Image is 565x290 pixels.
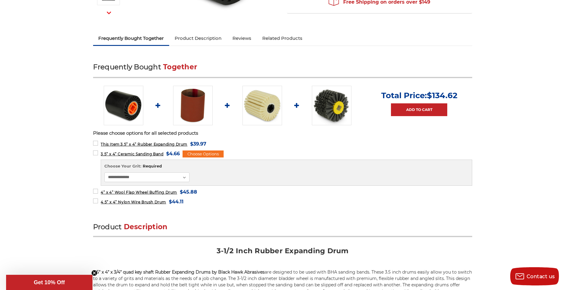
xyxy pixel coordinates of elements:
p: Total Price: [381,91,457,100]
span: 4” x 4” Wool Flap Wheel Buffing Drum [101,190,177,195]
span: Frequently Bought [93,63,161,71]
h2: 3-1/2 Inch Rubber Expanding Drum [93,246,472,260]
button: Contact us [510,267,559,285]
span: Together [163,63,197,71]
label: Choose Your Grit: [104,163,469,169]
a: Product Description [169,32,227,45]
span: 4.5” x 4” Nylon Wire Brush Drum [101,200,166,204]
a: Related Products [257,32,308,45]
p: Please choose options for all selected products [93,130,472,137]
span: $134.62 [427,91,457,100]
button: Close teaser [91,270,97,276]
span: Product [93,223,122,231]
a: Reviews [227,32,257,45]
span: Description [124,223,168,231]
span: $39.97 [190,140,206,148]
a: Add to Cart [391,103,447,116]
span: $45.88 [180,188,197,196]
small: Required [143,164,162,168]
span: Get 10% Off [34,279,65,285]
button: Next [102,6,116,19]
strong: This Item: [101,142,120,147]
span: 3.5” x 4” Rubber Expanding Drum [101,142,187,147]
span: $4.66 [166,150,180,158]
div: Get 10% OffClose teaser [6,275,92,290]
span: Contact us [527,274,555,279]
strong: 3.5” x 4” x 3/4” quad key shaft Rubber Expanding Drums by Black Hawk Abrasives [93,269,265,275]
a: Frequently Bought Together [93,32,169,45]
span: $44.11 [169,198,183,206]
div: Choose Options [183,150,224,158]
span: 3.5” x 4” Ceramic Sanding Band [101,152,163,156]
img: 3.5 inch rubber expanding drum for sanding belt [104,86,143,125]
